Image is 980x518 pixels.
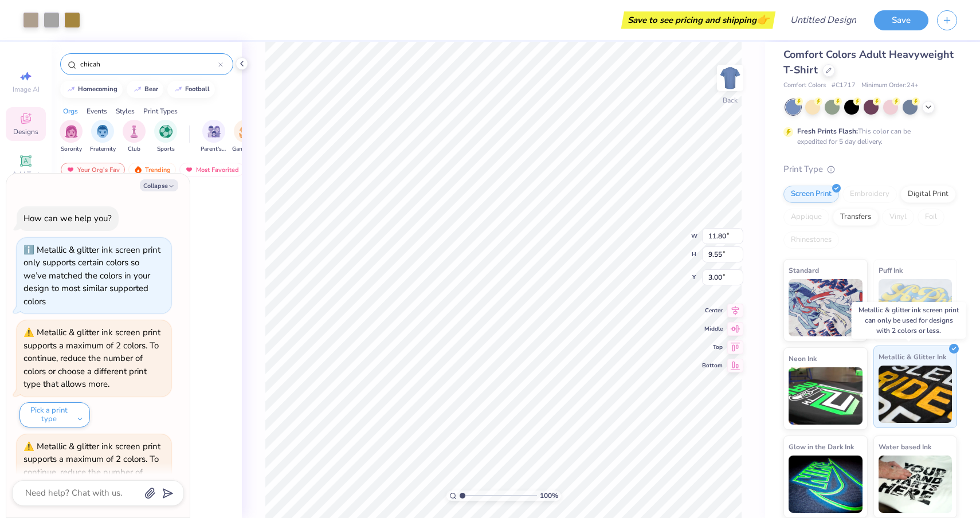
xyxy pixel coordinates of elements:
[201,120,227,154] button: filter button
[852,302,966,339] div: Metallic & glitter ink screen print can only be used for designs with 2 colors or less.
[201,145,227,154] span: Parent's Weekend
[140,179,178,191] button: Collapse
[143,106,178,116] div: Print Types
[13,85,40,94] span: Image AI
[90,120,116,154] div: filter for Fraternity
[65,125,78,138] img: Sorority Image
[144,86,158,92] div: bear
[832,81,856,91] span: # C1717
[783,163,957,176] div: Print Type
[157,145,175,154] span: Sports
[179,163,244,176] div: Most Favorited
[61,145,82,154] span: Sorority
[540,490,558,501] span: 100 %
[239,125,252,138] img: Game Day Image
[87,106,107,116] div: Events
[756,13,769,26] span: 👉
[879,279,952,336] img: Puff Ink
[66,86,76,93] img: trend_line.gif
[60,81,123,98] button: homecoming
[797,127,858,136] strong: Fresh Prints Flash:
[783,209,829,226] div: Applique
[154,120,177,154] div: filter for Sports
[232,145,258,154] span: Game Day
[882,209,914,226] div: Vinyl
[874,10,928,30] button: Save
[60,120,83,154] div: filter for Sorority
[60,120,83,154] button: filter button
[702,343,723,351] span: Top
[159,125,173,138] img: Sports Image
[167,81,215,98] button: football
[232,120,258,154] div: filter for Game Day
[185,86,210,92] div: football
[174,86,183,93] img: trend_line.gif
[789,441,854,453] span: Glow in the Dark Ink
[154,120,177,154] button: filter button
[134,166,143,174] img: trending.gif
[90,145,116,154] span: Fraternity
[123,120,146,154] button: filter button
[702,307,723,315] span: Center
[797,126,938,147] div: This color can be expedited for 5 day delivery.
[842,186,897,203] div: Embroidery
[789,456,863,513] img: Glow in the Dark Ink
[833,209,879,226] div: Transfers
[133,86,142,93] img: trend_line.gif
[116,106,135,116] div: Styles
[63,106,78,116] div: Orgs
[123,120,146,154] div: filter for Club
[23,213,112,224] div: How can we help you?
[19,402,90,427] button: Pick a print type
[879,366,952,423] img: Metallic & Glitter Ink
[789,367,863,425] img: Neon Ink
[879,351,946,363] span: Metallic & Glitter Ink
[127,81,163,98] button: bear
[861,81,919,91] span: Minimum Order: 24 +
[128,145,140,154] span: Club
[23,441,160,504] div: Metallic & glitter ink screen print supports a maximum of 2 colors. To continue, reduce the numbe...
[12,170,40,179] span: Add Text
[96,125,109,138] img: Fraternity Image
[128,163,176,176] div: Trending
[232,120,258,154] button: filter button
[900,186,956,203] div: Digital Print
[66,166,75,174] img: most_fav.gif
[783,48,954,77] span: Comfort Colors Adult Heavyweight T-Shirt
[918,209,944,226] div: Foil
[789,352,817,364] span: Neon Ink
[719,66,742,89] img: Back
[201,120,227,154] div: filter for Parent's Weekend
[90,120,116,154] button: filter button
[79,58,218,70] input: Try "Alpha"
[789,264,819,276] span: Standard
[702,362,723,370] span: Bottom
[789,279,863,336] img: Standard
[13,127,38,136] span: Designs
[78,86,117,92] div: homecoming
[185,166,194,174] img: most_fav.gif
[723,95,738,105] div: Back
[783,81,826,91] span: Comfort Colors
[61,163,125,176] div: Your Org's Fav
[23,327,160,390] div: Metallic & glitter ink screen print supports a maximum of 2 colors. To continue, reduce the numbe...
[783,186,839,203] div: Screen Print
[23,244,160,307] div: Metallic & glitter ink screen print only supports certain colors so we’ve matched the colors in y...
[879,264,903,276] span: Puff Ink
[879,456,952,513] img: Water based Ink
[783,231,839,249] div: Rhinestones
[624,11,773,29] div: Save to see pricing and shipping
[781,9,865,32] input: Untitled Design
[702,325,723,333] span: Middle
[128,125,140,138] img: Club Image
[879,441,931,453] span: Water based Ink
[207,125,221,138] img: Parent's Weekend Image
